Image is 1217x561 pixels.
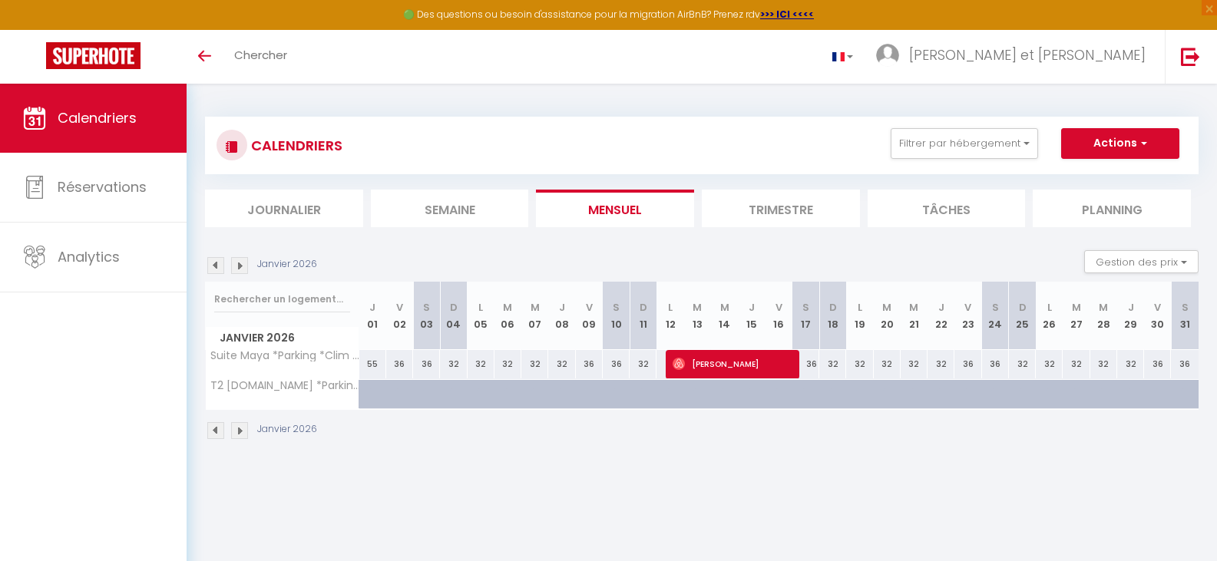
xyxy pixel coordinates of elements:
img: ... [876,44,899,67]
div: 32 [548,350,575,378]
th: 20 [874,282,901,350]
div: 55 [359,350,386,378]
abbr: L [858,300,862,315]
li: Mensuel [536,190,694,227]
span: [PERSON_NAME] [673,349,789,378]
abbr: J [1128,300,1134,315]
th: 22 [928,282,954,350]
th: 16 [765,282,792,350]
img: Super Booking [46,42,141,69]
div: 36 [1144,350,1171,378]
div: 36 [386,350,413,378]
div: 36 [792,350,819,378]
th: 01 [359,282,386,350]
span: Janvier 2026 [206,327,359,349]
li: Journalier [205,190,363,227]
th: 12 [656,282,683,350]
div: 32 [846,350,873,378]
input: Rechercher un logement... [214,285,350,313]
h3: CALENDRIERS [247,128,342,163]
abbr: J [938,300,944,315]
span: T2 [DOMAIN_NAME] *Parking *Clim *Wifi 4pers [208,380,362,391]
abbr: M [693,300,702,315]
abbr: M [503,300,512,315]
th: 27 [1063,282,1090,350]
th: 13 [684,282,711,350]
abbr: L [668,300,673,315]
img: logout [1181,47,1200,66]
abbr: M [720,300,729,315]
div: 32 [901,350,928,378]
abbr: S [802,300,809,315]
abbr: V [396,300,403,315]
span: Suite Maya *Parking *Clim *Wifi *Centre-ville [208,350,362,361]
div: 32 [1090,350,1117,378]
span: Chercher [234,47,287,63]
abbr: J [559,300,565,315]
div: 36 [413,350,440,378]
div: 32 [494,350,521,378]
p: Janvier 2026 [257,257,317,272]
div: 32 [819,350,846,378]
th: 21 [901,282,928,350]
div: 36 [1171,350,1199,378]
abbr: M [531,300,540,315]
th: 09 [576,282,603,350]
div: 36 [954,350,981,378]
li: Trimestre [702,190,860,227]
abbr: V [776,300,782,315]
div: 32 [1117,350,1144,378]
th: 23 [954,282,981,350]
abbr: S [1182,300,1189,315]
th: 26 [1036,282,1063,350]
abbr: S [613,300,620,315]
abbr: D [829,300,837,315]
abbr: V [586,300,593,315]
th: 25 [1009,282,1036,350]
abbr: D [450,300,458,315]
abbr: M [882,300,891,315]
abbr: S [423,300,430,315]
th: 24 [982,282,1009,350]
th: 17 [792,282,819,350]
button: Actions [1061,128,1179,159]
li: Tâches [868,190,1026,227]
abbr: L [1047,300,1052,315]
div: 36 [576,350,603,378]
div: 32 [1063,350,1090,378]
th: 11 [630,282,656,350]
th: 05 [468,282,494,350]
abbr: J [749,300,755,315]
div: 32 [630,350,656,378]
th: 18 [819,282,846,350]
th: 31 [1171,282,1199,350]
div: 32 [521,350,548,378]
abbr: M [1072,300,1081,315]
th: 08 [548,282,575,350]
a: >>> ICI <<<< [760,8,814,21]
div: 32 [874,350,901,378]
li: Semaine [371,190,529,227]
div: 36 [603,350,630,378]
th: 07 [521,282,548,350]
abbr: V [1154,300,1161,315]
th: 14 [711,282,738,350]
th: 04 [440,282,467,350]
button: Filtrer par hébergement [891,128,1038,159]
th: 02 [386,282,413,350]
span: Réservations [58,177,147,196]
th: 28 [1090,282,1117,350]
th: 06 [494,282,521,350]
span: Calendriers [58,108,137,127]
th: 19 [846,282,873,350]
abbr: M [909,300,918,315]
th: 29 [1117,282,1144,350]
li: Planning [1033,190,1191,227]
div: 32 [928,350,954,378]
th: 10 [603,282,630,350]
abbr: M [1099,300,1108,315]
button: Gestion des prix [1084,250,1199,273]
div: 32 [440,350,467,378]
span: [PERSON_NAME] et [PERSON_NAME] [909,45,1146,64]
abbr: L [478,300,483,315]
